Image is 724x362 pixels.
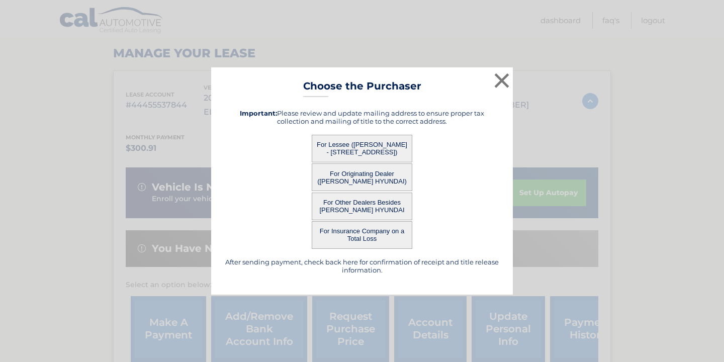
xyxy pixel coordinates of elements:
h5: After sending payment, check back here for confirmation of receipt and title release information. [224,258,500,274]
button: For Lessee ([PERSON_NAME] - [STREET_ADDRESS]) [312,135,412,162]
strong: Important: [240,109,277,117]
button: For Originating Dealer ([PERSON_NAME] HYUNDAI) [312,163,412,191]
h3: Choose the Purchaser [303,80,421,98]
button: × [492,70,512,90]
button: For Insurance Company on a Total Loss [312,221,412,249]
h5: Please review and update mailing address to ensure proper tax collection and mailing of title to ... [224,109,500,125]
button: For Other Dealers Besides [PERSON_NAME] HYUNDAI [312,193,412,220]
